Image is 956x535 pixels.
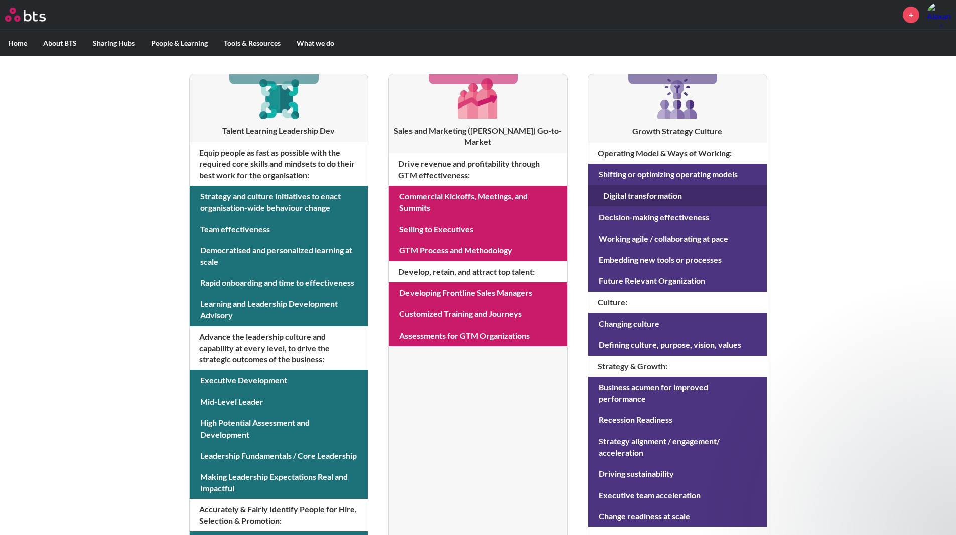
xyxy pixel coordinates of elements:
[588,292,766,313] h4: Culture :
[85,30,143,56] label: Sharing Hubs
[190,326,368,370] h4: Advance the leadership culture and capability at every level, to drive the strategic outcomes of ...
[927,3,951,27] a: Profile
[588,143,766,164] h4: Operating Model & Ways of Working :
[588,356,766,377] h4: Strategy & Growth :
[190,125,368,136] h3: Talent Learning Leadership Dev
[35,30,85,56] label: About BTS
[190,499,368,531] h4: Accurately & Fairly Identify People for Hire, Selection & Promotion :
[289,30,342,56] label: What we do
[922,501,946,525] iframe: Intercom live chat
[903,7,919,23] a: +
[755,330,956,508] iframe: Intercom notifications message
[389,153,567,186] h4: Drive revenue and profitability through GTM effectiveness :
[389,261,567,282] h4: Develop, retain, and attract top talent :
[927,3,951,27] img: Alexander Boykas
[653,74,702,123] img: [object Object]
[588,126,766,137] h3: Growth Strategy Culture
[255,74,303,122] img: [object Object]
[5,8,64,22] a: Go home
[389,125,567,148] h3: Sales and Marketing ([PERSON_NAME]) Go-to-Market
[454,74,502,122] img: [object Object]
[190,142,368,186] h4: Equip people as fast as possible with the required core skills and mindsets to do their best work...
[216,30,289,56] label: Tools & Resources
[5,8,46,22] img: BTS Logo
[143,30,216,56] label: People & Learning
